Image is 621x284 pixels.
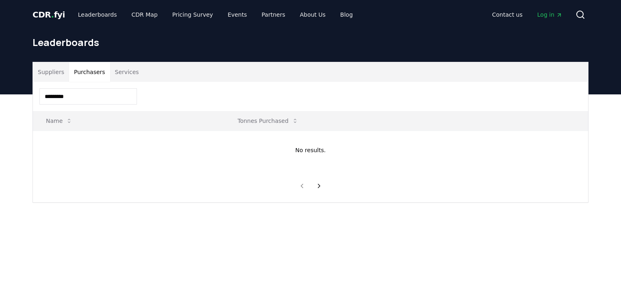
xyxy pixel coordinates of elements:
[33,36,588,49] h1: Leaderboards
[166,7,219,22] a: Pricing Survey
[312,178,326,194] button: next page
[69,62,110,82] button: Purchasers
[110,62,144,82] button: Services
[486,7,529,22] a: Contact us
[255,7,292,22] a: Partners
[39,113,79,129] button: Name
[33,62,69,82] button: Suppliers
[33,10,65,20] span: CDR fyi
[531,7,569,22] a: Log in
[537,11,562,19] span: Log in
[51,10,54,20] span: .
[33,131,588,170] td: No results.
[293,7,332,22] a: About Us
[33,9,65,20] a: CDR.fyi
[486,7,569,22] nav: Main
[125,7,164,22] a: CDR Map
[334,7,359,22] a: Blog
[72,7,124,22] a: Leaderboards
[231,113,305,129] button: Tonnes Purchased
[221,7,253,22] a: Events
[72,7,359,22] nav: Main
